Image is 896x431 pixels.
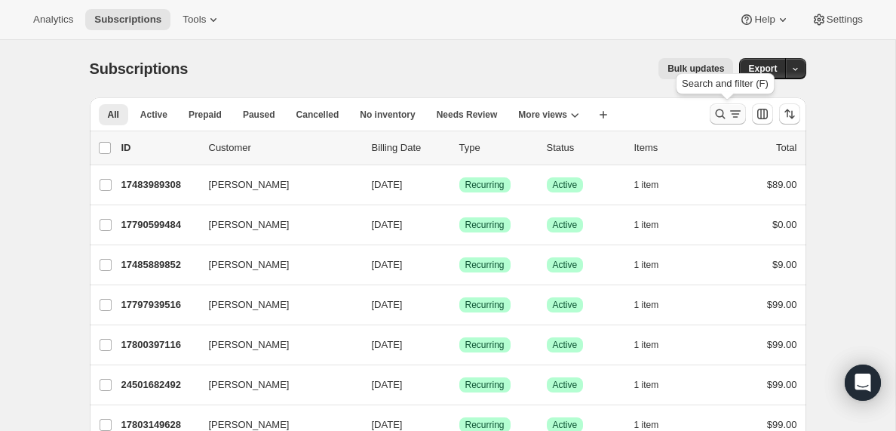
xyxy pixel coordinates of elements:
[121,294,797,316] div: 17797939516[PERSON_NAME][DATE]SuccessRecurringSuccessActive1 item$99.00
[209,377,290,393] span: [PERSON_NAME]
[183,14,206,26] span: Tools
[209,337,290,352] span: [PERSON_NAME]
[24,9,82,30] button: Analytics
[33,14,73,26] span: Analytics
[748,63,777,75] span: Export
[372,219,403,230] span: [DATE]
[634,174,676,195] button: 1 item
[372,379,403,390] span: [DATE]
[121,334,797,356] div: 17800397116[PERSON_NAME][DATE]SuccessRecurringSuccessActive1 item$99.00
[200,373,351,397] button: [PERSON_NAME]
[465,419,505,431] span: Recurring
[730,9,799,30] button: Help
[465,339,505,351] span: Recurring
[739,58,786,79] button: Export
[189,109,222,121] span: Prepaid
[437,109,498,121] span: Needs Review
[634,299,659,311] span: 1 item
[121,257,197,272] p: 17485889852
[465,179,505,191] span: Recurring
[94,14,161,26] span: Subscriptions
[200,173,351,197] button: [PERSON_NAME]
[140,109,167,121] span: Active
[372,259,403,270] span: [DATE]
[121,140,197,155] p: ID
[553,219,578,231] span: Active
[121,214,797,236] div: 17790599484[PERSON_NAME][DATE]SuccessRecurringSuccessActive1 item$0.00
[209,217,290,232] span: [PERSON_NAME]
[634,179,659,191] span: 1 item
[200,253,351,277] button: [PERSON_NAME]
[634,254,676,276] button: 1 item
[767,299,797,310] span: $99.00
[767,179,797,190] span: $89.00
[465,379,505,391] span: Recurring
[634,294,676,316] button: 1 item
[779,103,800,125] button: Sort the results
[767,379,797,390] span: $99.00
[752,103,773,125] button: Customize table column order and visibility
[121,177,197,192] p: 17483989308
[634,339,659,351] span: 1 item
[591,104,615,125] button: Create new view
[518,109,567,121] span: More views
[372,339,403,350] span: [DATE]
[121,174,797,195] div: 17483989308[PERSON_NAME][DATE]SuccessRecurringSuccessActive1 item$89.00
[209,257,290,272] span: [PERSON_NAME]
[658,58,733,79] button: Bulk updates
[802,9,872,30] button: Settings
[845,365,881,401] div: Open Intercom Messenger
[553,179,578,191] span: Active
[634,214,676,236] button: 1 item
[121,374,797,396] div: 24501682492[PERSON_NAME][DATE]SuccessRecurringSuccessActive1 item$99.00
[634,374,676,396] button: 1 item
[209,297,290,312] span: [PERSON_NAME]
[710,103,746,125] button: Search and filter results
[509,104,588,125] button: More views
[634,379,659,391] span: 1 item
[372,179,403,190] span: [DATE]
[634,140,710,155] div: Items
[360,109,415,121] span: No inventory
[296,109,339,121] span: Cancelled
[767,339,797,350] span: $99.00
[173,9,230,30] button: Tools
[459,140,535,155] div: Type
[553,339,578,351] span: Active
[754,14,775,26] span: Help
[776,140,796,155] p: Total
[667,63,724,75] span: Bulk updates
[90,60,189,77] span: Subscriptions
[121,337,197,352] p: 17800397116
[465,299,505,311] span: Recurring
[372,140,447,155] p: Billing Date
[553,299,578,311] span: Active
[200,213,351,237] button: [PERSON_NAME]
[553,259,578,271] span: Active
[121,254,797,276] div: 17485889852[PERSON_NAME][DATE]SuccessRecurringSuccessActive1 item$9.00
[200,333,351,357] button: [PERSON_NAME]
[209,140,360,155] p: Customer
[634,219,659,231] span: 1 item
[767,419,797,430] span: $99.00
[372,299,403,310] span: [DATE]
[772,219,797,230] span: $0.00
[372,419,403,430] span: [DATE]
[634,419,659,431] span: 1 item
[772,259,797,270] span: $9.00
[121,217,197,232] p: 17790599484
[121,377,197,393] p: 24501682492
[827,14,863,26] span: Settings
[553,379,578,391] span: Active
[108,109,119,121] span: All
[121,140,797,155] div: IDCustomerBilling DateTypeStatusItemsTotal
[547,140,622,155] p: Status
[634,259,659,271] span: 1 item
[121,297,197,312] p: 17797939516
[465,259,505,271] span: Recurring
[634,334,676,356] button: 1 item
[209,177,290,192] span: [PERSON_NAME]
[553,419,578,431] span: Active
[243,109,275,121] span: Paused
[85,9,170,30] button: Subscriptions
